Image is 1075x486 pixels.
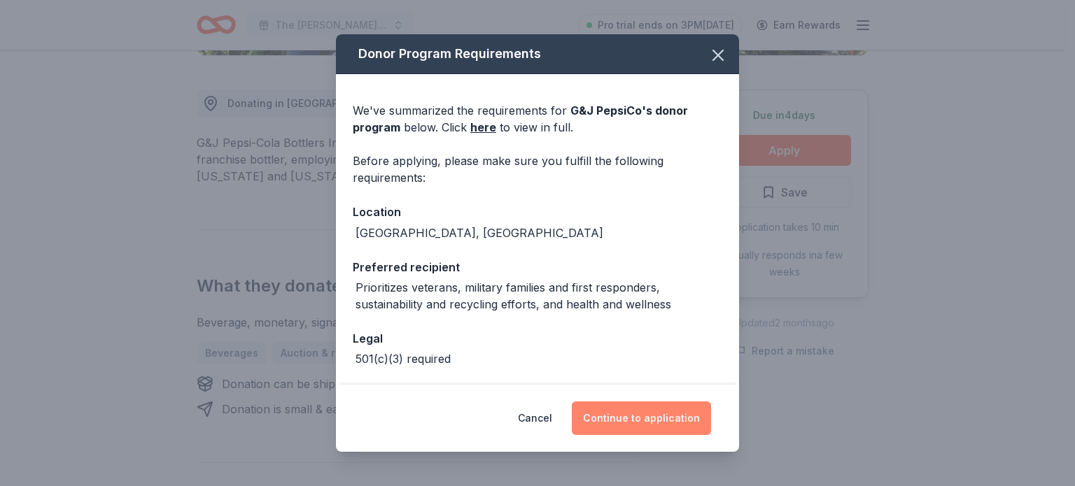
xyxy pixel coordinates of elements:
[353,258,722,276] div: Preferred recipient
[356,350,451,367] div: 501(c)(3) required
[470,119,496,136] a: here
[353,329,722,348] div: Legal
[572,401,711,435] button: Continue to application
[353,203,722,221] div: Location
[518,401,552,435] button: Cancel
[353,152,722,186] div: Before applying, please make sure you fulfill the following requirements:
[353,102,722,136] div: We've summarized the requirements for below. Click to view in full.
[336,34,739,74] div: Donor Program Requirements
[356,224,603,241] div: [GEOGRAPHIC_DATA], [GEOGRAPHIC_DATA]
[356,279,722,313] div: Prioritizes veterans, military families and first responders, sustainability and recycling effort...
